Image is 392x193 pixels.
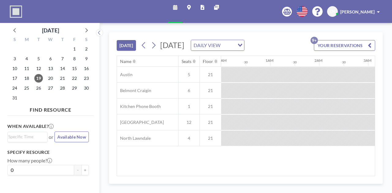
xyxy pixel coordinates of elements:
span: Friday, August 8, 2025 [70,54,79,63]
span: 6 [179,88,199,93]
span: Wednesday, August 6, 2025 [46,54,55,63]
div: W [45,36,57,44]
span: Thursday, August 14, 2025 [58,64,67,73]
span: Kitchen Phone Booth [117,104,161,109]
h3: Specify resource [7,150,89,155]
div: Search for option [8,132,47,141]
button: - [74,165,81,175]
span: [DATE] [160,40,184,50]
span: Wednesday, August 20, 2025 [46,74,55,83]
div: Search for option [191,40,244,50]
span: DY [330,9,335,14]
span: Sunday, August 17, 2025 [10,74,19,83]
div: Floor [203,59,213,64]
span: Monday, August 25, 2025 [22,84,31,92]
input: Search for option [8,133,44,140]
span: Sunday, August 24, 2025 [10,84,19,92]
img: organization-logo [10,6,22,18]
span: Tuesday, August 19, 2025 [34,74,43,83]
div: Name [120,59,131,64]
span: Sunday, August 3, 2025 [10,54,19,63]
div: 12AM [217,58,227,63]
span: 12 [179,120,199,125]
span: Monday, August 11, 2025 [22,64,31,73]
span: Monday, August 18, 2025 [22,74,31,83]
span: Friday, August 1, 2025 [70,45,79,53]
span: Saturday, August 30, 2025 [82,84,91,92]
span: Friday, August 15, 2025 [70,64,79,73]
div: 30 [293,60,297,64]
div: 30 [342,60,346,64]
div: T [56,36,68,44]
span: 5 [179,72,199,77]
span: 21 [200,104,221,109]
label: How many people? [7,158,52,164]
span: Sunday, August 10, 2025 [10,64,19,73]
div: 30 [244,60,248,64]
div: S [9,36,21,44]
span: Thursday, August 7, 2025 [58,54,67,63]
span: Saturday, August 9, 2025 [82,54,91,63]
span: DAILY VIEW [192,41,222,49]
span: Tuesday, August 5, 2025 [34,54,43,63]
div: F [68,36,80,44]
span: 1 [179,104,199,109]
span: Saturday, August 2, 2025 [82,45,91,53]
span: Friday, August 29, 2025 [70,84,79,92]
span: [GEOGRAPHIC_DATA] [117,120,164,125]
span: Belmont Craigin [117,88,151,93]
span: North Lawndale [117,135,151,141]
button: Available Now [55,132,89,142]
p: 9+ [311,37,318,44]
button: YOUR RESERVATIONS9+ [314,40,375,51]
div: [DATE] [42,26,59,35]
span: Saturday, August 23, 2025 [82,74,91,83]
span: Tuesday, August 12, 2025 [34,64,43,73]
span: 21 [200,135,221,141]
input: Search for option [222,41,234,49]
span: Thursday, August 28, 2025 [58,84,67,92]
div: M [21,36,33,44]
span: Sunday, August 31, 2025 [10,94,19,102]
span: Thursday, August 21, 2025 [58,74,67,83]
div: 1AM [266,58,273,63]
span: 4 [179,135,199,141]
span: 21 [200,72,221,77]
div: 2AM [315,58,322,63]
span: Wednesday, August 27, 2025 [46,84,55,92]
span: Austin [117,72,133,77]
h4: FIND RESOURCE [7,104,94,113]
span: Available Now [57,134,86,139]
span: [PERSON_NAME] [340,9,375,14]
button: + [81,165,89,175]
span: 21 [200,120,221,125]
div: S [80,36,92,44]
div: T [33,36,45,44]
label: Floor [7,180,19,186]
span: 21 [200,88,221,93]
span: Wednesday, August 13, 2025 [46,64,55,73]
span: Saturday, August 16, 2025 [82,64,91,73]
span: Tuesday, August 26, 2025 [34,84,43,92]
button: [DATE] [117,40,136,51]
span: or [49,134,53,140]
div: 3AM [364,58,371,63]
span: Friday, August 22, 2025 [70,74,79,83]
div: Seats [182,59,191,64]
span: Monday, August 4, 2025 [22,54,31,63]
